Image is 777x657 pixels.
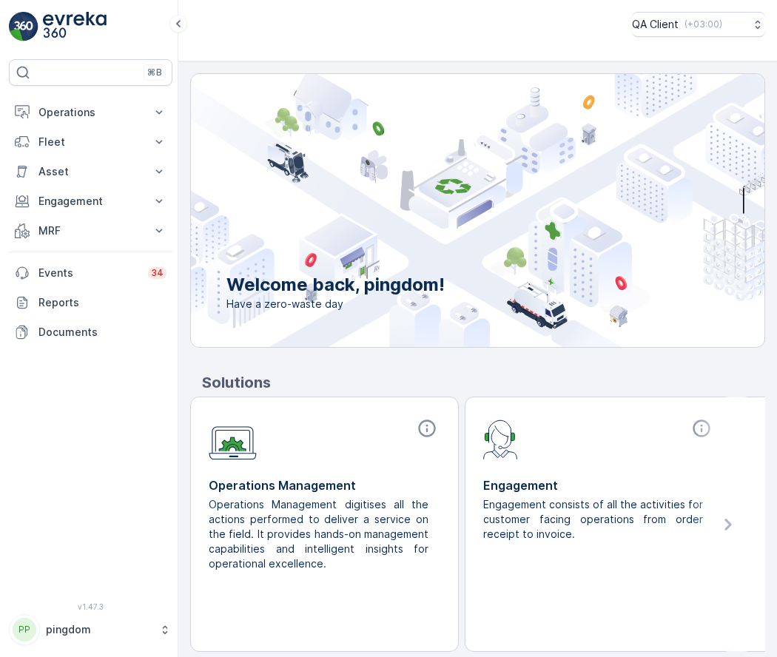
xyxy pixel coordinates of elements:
[9,602,172,611] span: v 1.47.3
[38,164,143,179] p: Asset
[43,12,107,41] img: logo_light-DOdMpM7g.png
[9,317,172,347] a: Documents
[147,67,162,78] p: ⌘B
[124,74,764,347] img: city illustration
[38,223,143,238] p: MRF
[9,186,172,216] button: Engagement
[9,288,172,317] a: Reports
[684,18,722,30] p: ( +03:00 )
[38,105,143,120] p: Operations
[9,127,172,157] button: Fleet
[38,194,143,209] p: Engagement
[9,157,172,186] button: Asset
[209,418,257,460] img: module-icon
[38,135,143,149] p: Fleet
[38,266,139,280] p: Events
[9,98,172,127] button: Operations
[9,216,172,246] button: MRF
[46,622,152,637] p: pingdom
[151,267,164,279] p: 34
[38,325,166,340] p: Documents
[38,295,166,310] p: Reports
[9,614,172,645] button: PPpingdom
[209,497,428,571] p: Operations Management digitises all the actions performed to deliver a service on the field. It p...
[483,497,703,542] p: Engagement consists of all the activities for customer facing operations from order receipt to in...
[632,17,679,32] p: QA Client
[13,618,36,641] div: PP
[483,418,518,459] img: module-icon
[226,297,445,311] span: Have a zero-waste day
[9,12,38,41] img: logo
[226,273,445,297] p: Welcome back, pingdom!
[483,476,715,494] p: Engagement
[632,12,765,37] button: QA Client(+03:00)
[9,258,172,288] a: Events34
[202,371,765,394] p: Solutions
[209,476,440,494] p: Operations Management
